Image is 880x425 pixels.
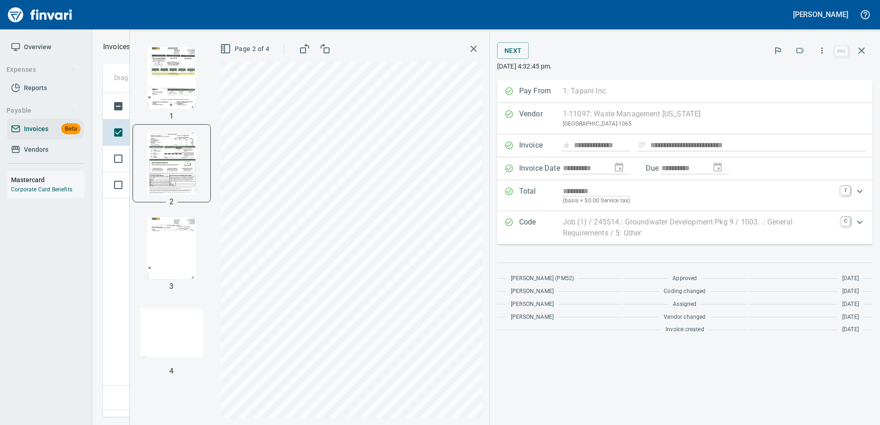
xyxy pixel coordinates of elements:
[497,42,529,59] button: Next
[7,78,84,98] a: Reports
[497,211,873,244] div: Expand
[768,40,788,61] button: Flag
[511,313,554,322] span: [PERSON_NAME]
[24,41,51,53] span: Overview
[664,287,706,296] span: Coding changed
[7,37,84,57] a: Overview
[497,180,873,211] div: Expand
[169,281,174,292] p: 3
[103,41,130,52] nav: breadcrumb
[24,144,48,155] span: Vendors
[841,186,850,195] a: T
[511,300,554,309] span: [PERSON_NAME]
[497,62,873,71] p: [DATE] 4:32:45 pm.
[61,124,81,134] span: Beta
[3,102,80,119] button: Payable
[791,7,851,22] button: [PERSON_NAME]
[842,274,859,283] span: [DATE]
[7,139,84,160] a: Vendors
[140,217,203,280] img: Page 3
[842,287,859,296] span: [DATE]
[842,300,859,309] span: [DATE]
[563,196,835,206] p: (basis + $0.00 Service tax)
[519,186,563,206] p: Total
[841,217,850,226] a: C
[504,45,522,57] span: Next
[832,40,873,62] span: Close invoice
[672,274,697,283] span: Approved
[519,217,563,239] p: Code
[222,43,269,55] span: Page 2 of 4
[842,313,859,322] span: [DATE]
[169,366,174,377] p: 4
[673,300,696,309] span: Assigned
[24,123,48,135] span: Invoices
[6,4,75,26] img: Finvari
[834,46,848,56] a: esc
[24,82,47,94] span: Reports
[169,196,174,207] p: 2
[218,40,273,57] button: Page 2 of 4
[511,274,574,283] span: [PERSON_NAME] (PM52)
[140,47,203,109] img: Page 1
[140,302,203,364] img: Page 4
[664,313,706,322] span: Vendor changed
[666,325,704,334] span: Invoice created
[511,287,554,296] span: [PERSON_NAME]
[114,73,249,82] p: Drag a column heading here to group the table
[169,111,174,122] p: 1
[812,40,832,61] button: More
[11,186,72,193] a: Corporate Card Benefits
[6,105,76,116] span: Payable
[790,40,810,61] button: Labels
[11,175,84,185] h6: Mastercard
[7,119,84,139] a: InvoicesBeta
[140,132,203,195] img: Page 2
[3,61,80,78] button: Expenses
[6,64,76,75] span: Expenses
[563,217,836,239] p: Job (1) / 245514.: Groundwater Development Pkg 9 / 1003. .: General Requirements / 5: Other
[793,10,848,19] h5: [PERSON_NAME]
[103,41,130,52] p: Invoices
[842,325,859,334] span: [DATE]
